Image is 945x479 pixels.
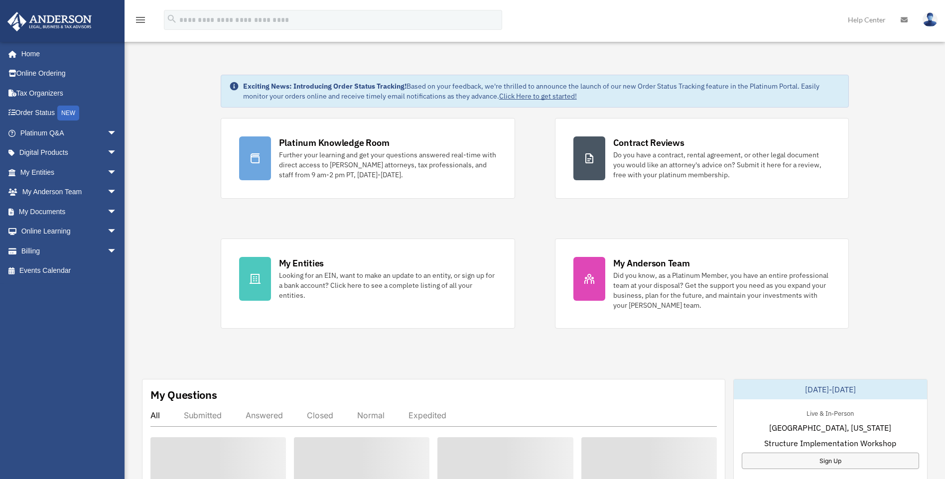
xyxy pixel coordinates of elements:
div: My Entities [279,257,324,269]
a: Order StatusNEW [7,103,132,123]
a: My Entitiesarrow_drop_down [7,162,132,182]
div: Further your learning and get your questions answered real-time with direct access to [PERSON_NAM... [279,150,497,180]
i: menu [135,14,146,26]
span: arrow_drop_down [107,143,127,163]
span: Structure Implementation Workshop [764,437,896,449]
div: Normal [357,410,385,420]
div: All [150,410,160,420]
img: User Pic [923,12,938,27]
div: Looking for an EIN, want to make an update to an entity, or sign up for a bank account? Click her... [279,270,497,300]
i: search [166,13,177,24]
span: arrow_drop_down [107,202,127,222]
span: [GEOGRAPHIC_DATA], [US_STATE] [769,422,891,434]
div: My Anderson Team [613,257,690,269]
span: arrow_drop_down [107,182,127,203]
a: Tax Organizers [7,83,132,103]
div: Answered [246,410,283,420]
div: Live & In-Person [799,407,862,418]
a: Online Ordering [7,64,132,84]
div: Platinum Knowledge Room [279,136,390,149]
strong: Exciting News: Introducing Order Status Tracking! [243,82,406,91]
a: Contract Reviews Do you have a contract, rental agreement, or other legal document you would like... [555,118,849,199]
a: Sign Up [742,453,919,469]
span: arrow_drop_down [107,241,127,261]
a: Events Calendar [7,261,132,281]
a: Home [7,44,127,64]
div: Closed [307,410,333,420]
a: Billingarrow_drop_down [7,241,132,261]
a: Platinum Knowledge Room Further your learning and get your questions answered real-time with dire... [221,118,515,199]
a: Digital Productsarrow_drop_down [7,143,132,163]
span: arrow_drop_down [107,222,127,242]
div: Did you know, as a Platinum Member, you have an entire professional team at your disposal? Get th... [613,270,831,310]
img: Anderson Advisors Platinum Portal [4,12,95,31]
div: Based on your feedback, we're thrilled to announce the launch of our new Order Status Tracking fe... [243,81,841,101]
a: My Anderson Team Did you know, as a Platinum Member, you have an entire professional team at your... [555,239,849,329]
a: menu [135,17,146,26]
a: Platinum Q&Aarrow_drop_down [7,123,132,143]
a: Click Here to get started! [499,92,577,101]
span: arrow_drop_down [107,123,127,143]
div: Submitted [184,410,222,420]
div: Expedited [408,410,446,420]
a: Online Learningarrow_drop_down [7,222,132,241]
a: My Entities Looking for an EIN, want to make an update to an entity, or sign up for a bank accoun... [221,239,515,329]
div: Do you have a contract, rental agreement, or other legal document you would like an attorney's ad... [613,150,831,180]
div: [DATE]-[DATE] [734,379,927,399]
span: arrow_drop_down [107,162,127,183]
a: My Documentsarrow_drop_down [7,202,132,222]
div: My Questions [150,387,217,402]
a: My Anderson Teamarrow_drop_down [7,182,132,202]
div: Contract Reviews [613,136,684,149]
div: NEW [57,106,79,120]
